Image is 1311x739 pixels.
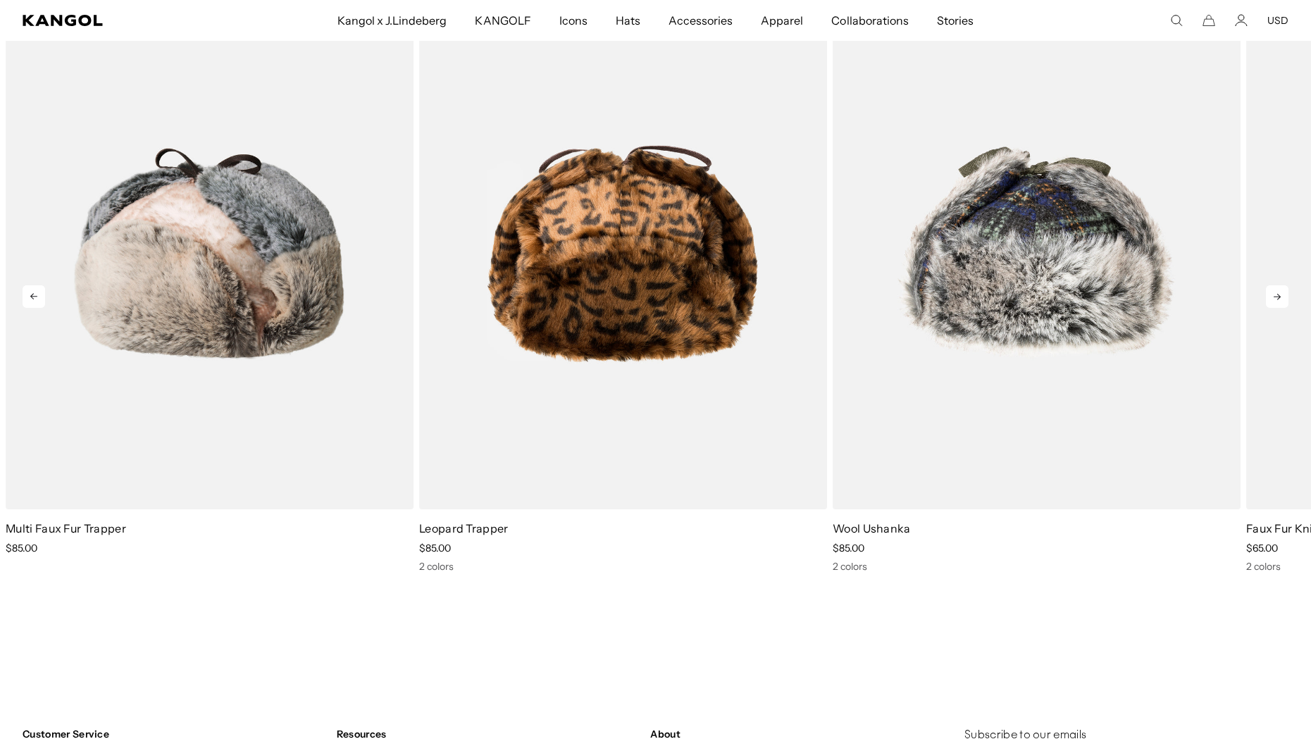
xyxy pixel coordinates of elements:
a: Kangol [23,15,223,26]
a: Multi Faux Fur Trapper [6,521,126,535]
span: $85.00 [833,542,864,554]
button: Cart [1203,14,1215,27]
div: 2 colors [419,560,827,573]
summary: Search here [1170,14,1183,27]
span: $85.00 [6,542,37,554]
div: 2 colors [833,560,1241,573]
span: $85.00 [419,542,451,554]
span: $65.00 [1246,542,1278,554]
button: USD [1267,14,1288,27]
a: Wool Ushanka [833,521,911,535]
a: Account [1235,14,1248,27]
a: Leopard Trapper [419,521,509,535]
